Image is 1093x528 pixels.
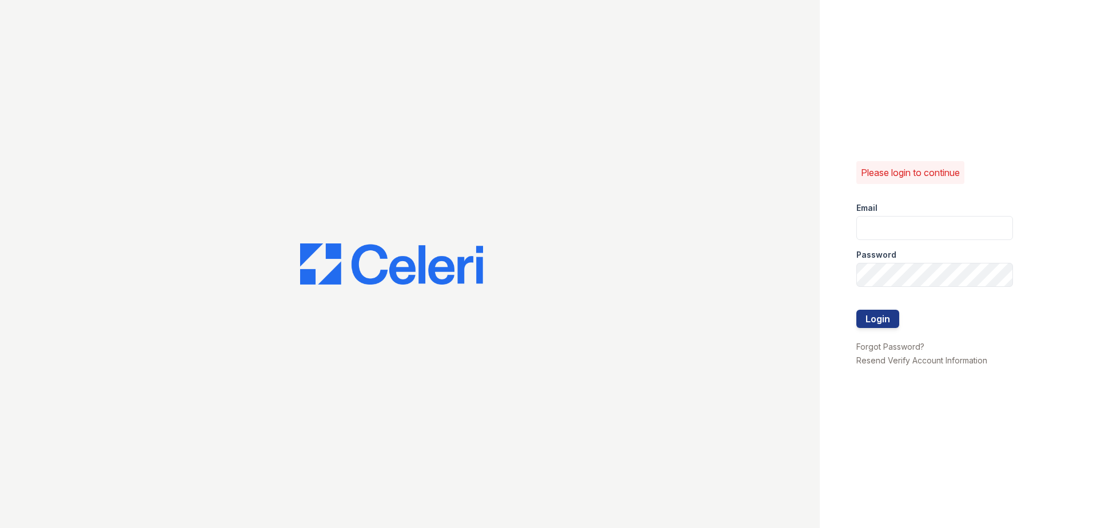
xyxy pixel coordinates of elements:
a: Forgot Password? [856,342,924,351]
label: Email [856,202,877,214]
label: Password [856,249,896,261]
a: Resend Verify Account Information [856,355,987,365]
button: Login [856,310,899,328]
img: CE_Logo_Blue-a8612792a0a2168367f1c8372b55b34899dd931a85d93a1a3d3e32e68fde9ad4.png [300,243,483,285]
p: Please login to continue [861,166,960,179]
